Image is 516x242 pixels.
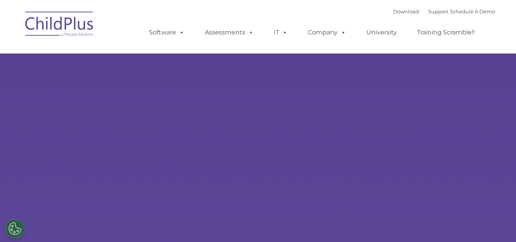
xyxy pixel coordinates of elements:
a: Software [141,25,192,40]
a: University [359,25,404,40]
img: ChildPlus by Procare Solutions [21,6,98,44]
a: Training Scramble!! [409,25,482,40]
font: | [393,8,495,15]
a: Schedule A Demo [450,8,495,15]
a: Download [393,8,419,15]
button: Cookies Settings [5,219,24,238]
a: Assessments [197,25,261,40]
a: Company [300,25,354,40]
a: Support [428,8,448,15]
a: IT [266,25,295,40]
